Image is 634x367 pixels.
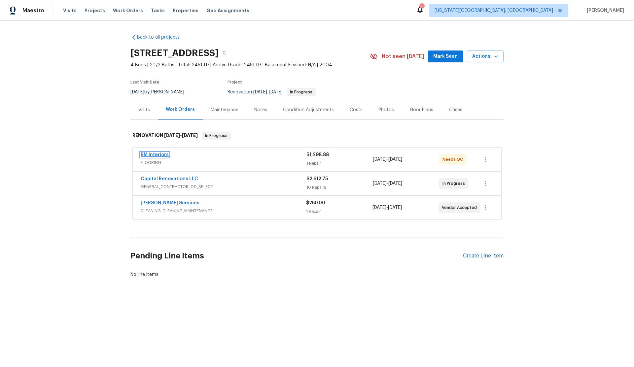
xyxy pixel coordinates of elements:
[113,7,143,14] span: Work Orders
[283,107,334,113] div: Condition Adjustments
[442,156,466,163] span: Needs QC
[164,133,180,138] span: [DATE]
[463,253,504,259] div: Create Line Item
[373,181,387,186] span: [DATE]
[22,7,44,14] span: Maestro
[253,90,283,94] span: -
[433,52,458,61] span: Mark Seen
[253,90,267,94] span: [DATE]
[378,107,394,113] div: Photos
[141,208,306,214] span: CLEANING, CLEANING_MAINTENANCE
[141,183,306,190] span: GENERAL_CONTRACTOR, OD_SELECT
[269,90,283,94] span: [DATE]
[141,177,198,181] a: Capital Renovations LLC
[182,133,198,138] span: [DATE]
[130,34,194,41] a: Back to all projects
[228,90,316,94] span: Renovation
[219,47,230,59] button: Copy Address
[442,204,479,211] span: Vendor Accepted
[130,88,192,96] div: by [PERSON_NAME]
[130,80,159,84] span: Last Visit Date
[138,107,150,113] div: Visits
[306,208,372,215] div: 1 Repair
[388,205,402,210] span: [DATE]
[164,133,198,138] span: -
[254,107,267,113] div: Notes
[306,152,329,157] span: $1,298.88
[228,80,242,84] span: Project
[584,7,624,14] span: [PERSON_NAME]
[467,50,504,63] button: Actions
[372,205,386,210] span: [DATE]
[130,271,504,278] div: No line items.
[63,7,77,14] span: Visits
[130,125,504,146] div: RENOVATION [DATE]-[DATE]In Progress
[151,8,165,13] span: Tasks
[442,180,468,187] span: In Progress
[382,53,424,60] span: Not seen [DATE]
[373,156,402,163] span: -
[306,201,325,205] span: $250.00
[166,106,195,113] div: Work Orders
[306,177,328,181] span: $2,612.75
[472,52,498,61] span: Actions
[372,204,402,211] span: -
[306,160,373,167] div: 1 Repair
[435,7,553,14] span: [US_STATE][GEOGRAPHIC_DATA], [GEOGRAPHIC_DATA]
[449,107,462,113] div: Cases
[130,50,219,56] h2: [STREET_ADDRESS]
[388,157,402,162] span: [DATE]
[206,7,249,14] span: Geo Assignments
[373,157,387,162] span: [DATE]
[130,90,144,94] span: [DATE]
[130,62,370,68] span: 4 Beds | 2 1/2 Baths | Total: 2451 ft² | Above Grade: 2451 ft² | Basement Finished: N/A | 2004
[173,7,198,14] span: Properties
[287,90,315,94] span: In Progress
[202,132,230,139] span: In Progress
[419,4,424,11] div: 1
[350,107,363,113] div: Costs
[141,159,306,166] span: FLOORING
[388,181,402,186] span: [DATE]
[306,184,373,191] div: 10 Repairs
[428,50,463,63] button: Mark Seen
[85,7,105,14] span: Projects
[373,180,402,187] span: -
[130,241,463,271] h2: Pending Line Items
[141,201,199,205] a: [PERSON_NAME] Services
[141,152,169,157] a: RM Interiors
[132,132,198,140] h6: RENOVATION
[410,107,433,113] div: Floor Plans
[211,107,238,113] div: Maintenance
